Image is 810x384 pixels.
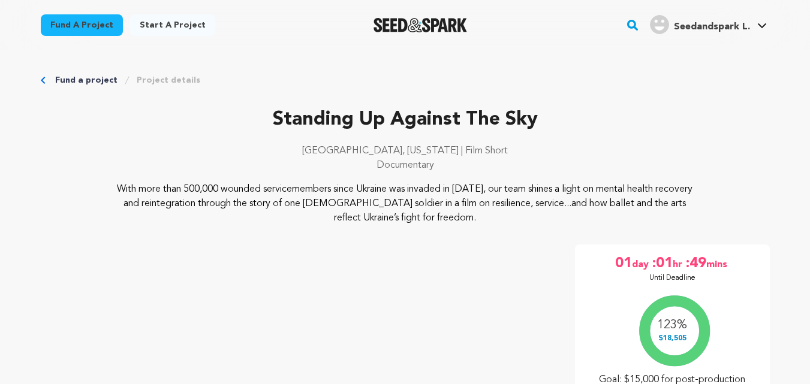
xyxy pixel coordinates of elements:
[651,254,673,273] span: :01
[113,182,697,225] p: With more than 500,000 wounded servicemembers since Ukraine was invaded in [DATE], our team shine...
[615,254,632,273] span: 01
[137,74,200,86] a: Project details
[41,74,770,86] div: Breadcrumb
[673,254,685,273] span: hr
[706,254,730,273] span: mins
[41,158,770,173] p: Documentary
[674,22,750,32] span: Seedandspark L.
[130,14,215,36] a: Start a project
[374,18,468,32] a: Seed&Spark Homepage
[650,15,750,34] div: Seedandspark L.'s Profile
[685,254,706,273] span: :49
[41,144,770,158] p: [GEOGRAPHIC_DATA], [US_STATE] | Film Short
[648,13,769,38] span: Seedandspark L.'s Profile
[648,13,769,34] a: Seedandspark L.'s Profile
[55,74,118,86] a: Fund a project
[632,254,651,273] span: day
[41,14,123,36] a: Fund a project
[649,273,695,283] p: Until Deadline
[374,18,468,32] img: Seed&Spark Logo Dark Mode
[650,15,669,34] img: user.png
[41,105,770,134] p: Standing Up Against The Sky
